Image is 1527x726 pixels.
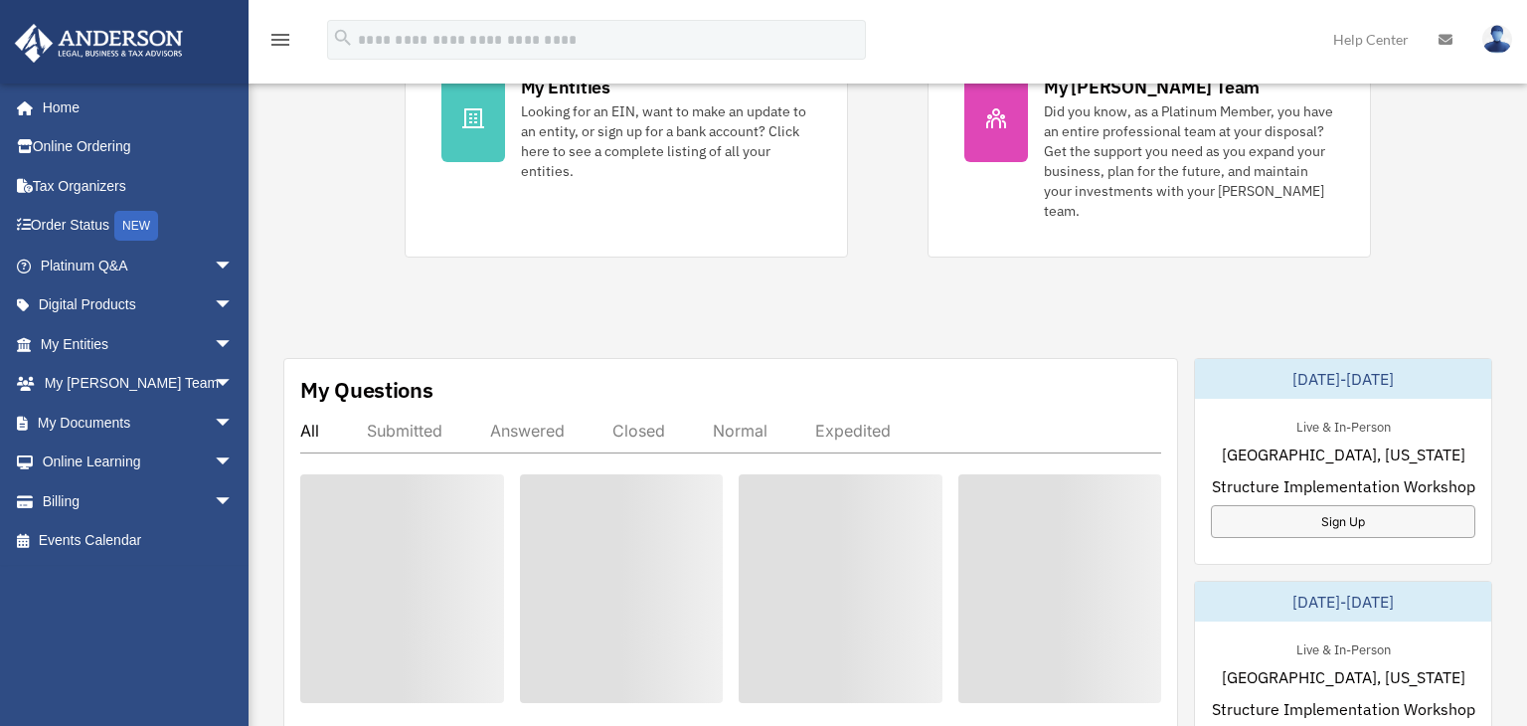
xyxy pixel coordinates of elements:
div: My Questions [300,375,433,405]
a: Billingarrow_drop_down [14,481,263,521]
a: My Documentsarrow_drop_down [14,403,263,443]
div: My Entities [521,75,610,99]
div: All [300,421,319,441]
a: Order StatusNEW [14,206,263,247]
div: [DATE]-[DATE] [1195,359,1491,399]
a: My [PERSON_NAME] Teamarrow_drop_down [14,364,263,404]
div: My [PERSON_NAME] Team [1044,75,1260,99]
a: Home [14,88,254,127]
div: Expedited [815,421,891,441]
a: Online Ordering [14,127,263,167]
div: Closed [612,421,665,441]
div: [DATE]-[DATE] [1195,582,1491,622]
a: My [PERSON_NAME] Team Did you know, as a Platinum Member, you have an entire professional team at... [928,38,1371,258]
span: Structure Implementation Workshop [1212,697,1475,721]
span: arrow_drop_down [214,246,254,286]
i: search [332,27,354,49]
span: Structure Implementation Workshop [1212,474,1475,498]
div: Answered [490,421,565,441]
span: arrow_drop_down [214,403,254,444]
a: My Entities Looking for an EIN, want to make an update to an entity, or sign up for a bank accoun... [405,38,848,258]
a: Tax Organizers [14,166,263,206]
img: User Pic [1482,25,1512,54]
div: Did you know, as a Platinum Member, you have an entire professional team at your disposal? Get th... [1044,101,1334,221]
div: NEW [114,211,158,241]
span: arrow_drop_down [214,285,254,326]
a: My Entitiesarrow_drop_down [14,324,263,364]
a: Sign Up [1211,505,1475,538]
a: Digital Productsarrow_drop_down [14,285,263,325]
i: menu [268,28,292,52]
span: arrow_drop_down [214,443,254,483]
span: arrow_drop_down [214,481,254,522]
div: Live & In-Person [1280,415,1407,436]
a: Online Learningarrow_drop_down [14,443,263,482]
a: Platinum Q&Aarrow_drop_down [14,246,263,285]
img: Anderson Advisors Platinum Portal [9,24,189,63]
span: [GEOGRAPHIC_DATA], [US_STATE] [1222,665,1465,689]
a: menu [268,35,292,52]
span: arrow_drop_down [214,324,254,365]
div: Normal [713,421,767,441]
span: [GEOGRAPHIC_DATA], [US_STATE] [1222,443,1465,466]
span: arrow_drop_down [214,364,254,405]
div: Submitted [367,421,442,441]
a: Events Calendar [14,521,263,561]
div: Looking for an EIN, want to make an update to an entity, or sign up for a bank account? Click her... [521,101,811,181]
div: Live & In-Person [1280,637,1407,658]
